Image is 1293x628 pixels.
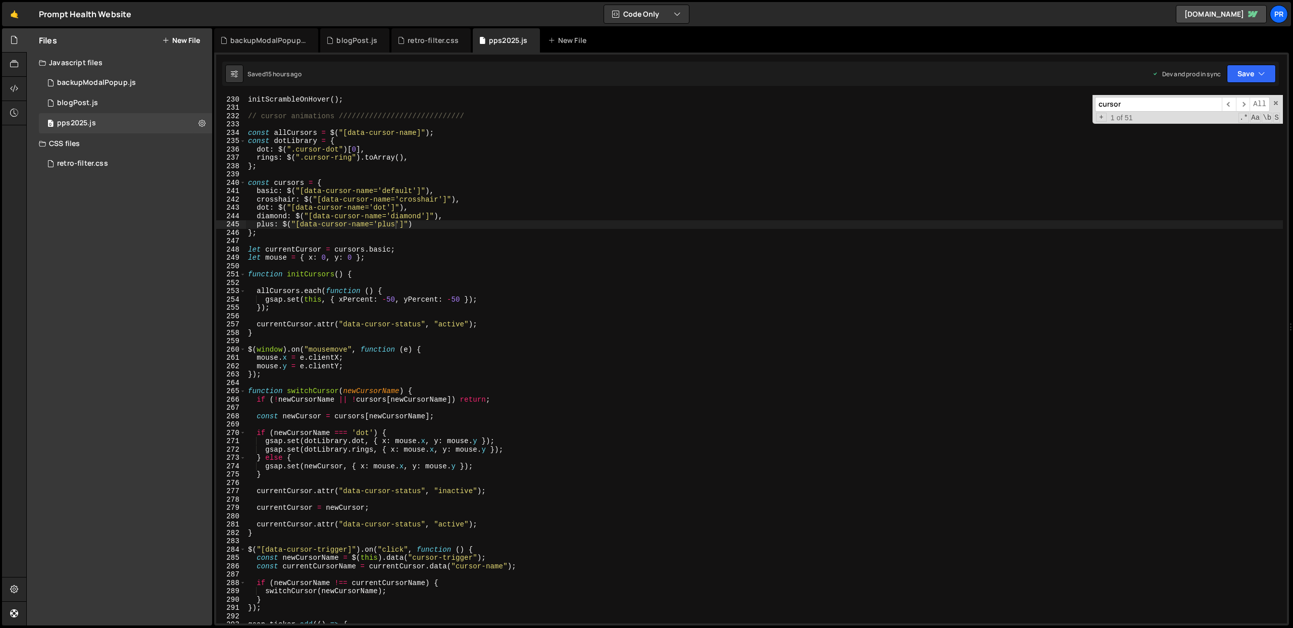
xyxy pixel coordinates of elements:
[1096,113,1107,122] span: Toggle Replace mode
[216,570,246,579] div: 287
[1238,113,1249,123] span: RegExp Search
[1176,5,1267,23] a: [DOMAIN_NAME]
[336,35,377,45] div: blogPost.js
[216,154,246,162] div: 237
[216,429,246,438] div: 270
[1227,65,1276,83] button: Save
[216,420,246,429] div: 269
[39,154,212,174] div: 16625/45443.css
[216,462,246,471] div: 274
[216,454,246,462] div: 273
[216,196,246,204] div: 242
[216,312,246,321] div: 256
[216,379,246,388] div: 264
[1250,113,1261,123] span: CaseSensitive Search
[39,35,57,46] h2: Files
[216,479,246,488] div: 276
[1270,5,1288,23] a: Pr
[266,70,302,78] div: 15 hours ago
[216,437,246,446] div: 271
[57,119,96,128] div: pps2025.js
[216,596,246,604] div: 290
[1152,70,1221,78] div: Dev and prod in sync
[216,387,246,396] div: 265
[216,254,246,262] div: 249
[216,587,246,596] div: 289
[216,396,246,404] div: 266
[216,562,246,571] div: 286
[216,446,246,454] div: 272
[216,537,246,546] div: 283
[216,554,246,562] div: 285
[216,179,246,187] div: 240
[39,93,212,113] div: 16625/45859.js
[216,296,246,304] div: 254
[1262,113,1272,123] span: Whole Word Search
[216,270,246,279] div: 251
[162,36,200,44] button: New File
[216,512,246,521] div: 280
[216,104,246,112] div: 231
[216,370,246,379] div: 263
[216,220,246,229] div: 245
[216,262,246,271] div: 250
[1107,114,1137,122] span: 1 of 51
[408,35,459,45] div: retro-filter.css
[216,354,246,362] div: 261
[247,70,302,78] div: Saved
[216,204,246,212] div: 243
[216,504,246,512] div: 279
[216,137,246,146] div: 235
[216,287,246,296] div: 253
[216,246,246,254] div: 248
[27,133,212,154] div: CSS files
[1095,97,1222,112] input: Search for
[216,212,246,221] div: 244
[216,604,246,612] div: 291
[216,129,246,137] div: 234
[57,99,98,108] div: blogPost.js
[27,53,212,73] div: Javascript files
[489,35,528,45] div: pps2025.js
[216,237,246,246] div: 247
[1236,97,1250,112] span: ​
[230,35,306,45] div: backupModalPopup.js
[216,112,246,121] div: 232
[216,329,246,337] div: 258
[216,162,246,171] div: 238
[216,529,246,538] div: 282
[216,412,246,421] div: 268
[57,78,136,87] div: backupModalPopup.js
[216,337,246,346] div: 259
[39,8,131,20] div: Prompt Health Website
[216,404,246,412] div: 267
[2,2,27,26] a: 🤙
[216,279,246,287] div: 252
[39,113,212,133] div: 16625/45293.js
[216,470,246,479] div: 275
[216,304,246,312] div: 255
[1222,97,1236,112] span: ​
[216,346,246,354] div: 260
[216,229,246,237] div: 246
[216,579,246,588] div: 288
[216,520,246,529] div: 281
[1273,113,1280,123] span: Search In Selection
[216,546,246,554] div: 284
[548,35,590,45] div: New File
[57,159,108,168] div: retro-filter.css
[216,187,246,196] div: 241
[216,320,246,329] div: 257
[216,487,246,496] div: 277
[216,496,246,504] div: 278
[216,612,246,621] div: 292
[216,170,246,179] div: 239
[216,95,246,104] div: 230
[216,120,246,129] div: 233
[216,362,246,371] div: 262
[47,120,54,128] span: 0
[216,146,246,154] div: 236
[1250,97,1270,112] span: Alt-Enter
[39,73,212,93] div: 16625/45860.js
